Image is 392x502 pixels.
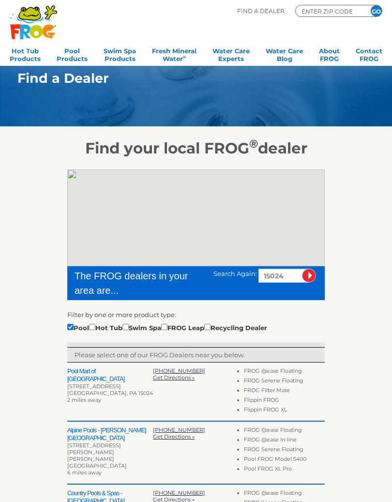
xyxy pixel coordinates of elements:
[244,436,325,446] li: FROG @ease In-line
[183,54,186,60] sup: ∞
[104,44,136,63] a: Swim SpaProducts
[244,489,325,499] li: FROG @ease Floating
[266,44,303,63] a: Water CareBlog
[67,367,153,383] h2: Pool Mart of [GEOGRAPHIC_DATA]
[244,426,325,436] li: FROG @ease Floating
[301,7,359,15] input: Zip Code Form
[75,350,317,360] p: Please select one of our FROG Dealers near you below.
[244,377,325,387] li: FROG Serene Floating
[57,44,88,63] a: PoolProducts
[67,396,101,403] span: 2 miles away
[249,137,258,151] sup: ®
[3,139,389,157] h2: Find your local FROG dealer
[213,270,257,277] span: Search Again:
[67,322,267,333] div: Pool Hot Tub Swim Spa FROG Leap Recycling Dealer
[244,465,325,475] li: Pool FROG XL Pro
[237,5,285,17] p: Find A Dealer
[153,374,195,381] a: Get Directions »
[356,44,382,63] a: ContactFROG
[67,456,153,469] div: [PERSON_NAME][GEOGRAPHIC_DATA]
[67,426,153,442] h2: Alpine Pools - [PERSON_NAME][GEOGRAPHIC_DATA]
[75,269,199,298] div: The FROG dealers in your area are...
[67,442,153,456] div: [STREET_ADDRESS][PERSON_NAME]
[67,383,153,390] div: [STREET_ADDRESS]
[244,456,325,465] li: Pool FROG Model 5400
[153,367,205,374] a: [PHONE_NUMBER]
[153,433,195,440] a: Get Directions »
[319,44,340,63] a: AboutFROG
[244,387,325,396] li: FROG Filter Mate
[244,446,325,456] li: FROG Serene Floating
[244,396,325,406] li: Flippin FROG
[153,489,205,496] a: [PHONE_NUMBER]
[244,406,325,416] li: Flippin FROG XL
[153,426,205,433] a: [PHONE_NUMBER]
[67,390,153,396] div: [GEOGRAPHIC_DATA], PA 15024
[67,469,102,476] span: 6 miles away
[371,5,382,16] input: GO
[67,310,176,319] label: Filter by one or more product type:
[17,71,350,86] h1: Find a Dealer
[212,44,250,63] a: Water CareExperts
[302,269,316,283] input: Submit
[10,44,41,63] a: Hot TubProducts
[152,44,196,63] a: Fresh MineralWater∞
[244,367,325,377] li: FROG @ease Floating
